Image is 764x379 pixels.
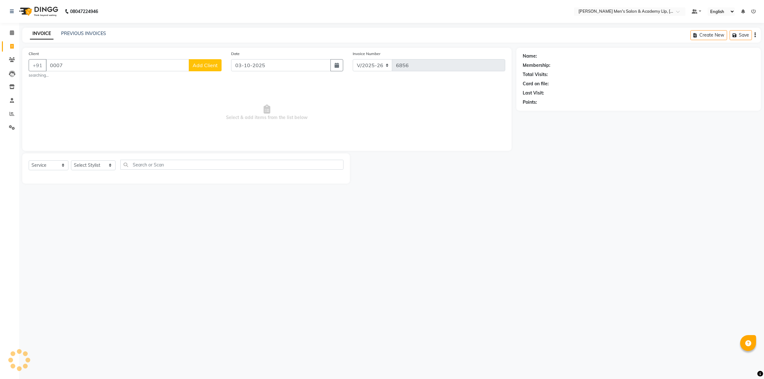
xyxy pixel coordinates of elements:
[523,81,549,87] div: Card on file:
[29,81,505,144] span: Select & add items from the list below
[523,99,537,106] div: Points:
[70,3,98,20] b: 08047224946
[353,51,380,57] label: Invoice Number
[61,31,106,36] a: PREVIOUS INVOICES
[46,59,189,71] input: Search by Name/Mobile/Email/Code
[523,71,548,78] div: Total Visits:
[737,354,758,373] iframe: chat widget
[523,90,544,96] div: Last Visit:
[29,73,222,78] small: searching...
[189,59,222,71] button: Add Client
[29,59,46,71] button: +91
[30,28,53,39] a: INVOICE
[690,30,727,40] button: Create New
[120,160,344,170] input: Search or Scan
[730,30,752,40] button: Save
[231,51,240,57] label: Date
[523,62,550,69] div: Membership:
[29,51,39,57] label: Client
[193,62,218,68] span: Add Client
[16,3,60,20] img: logo
[523,53,537,60] div: Name:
